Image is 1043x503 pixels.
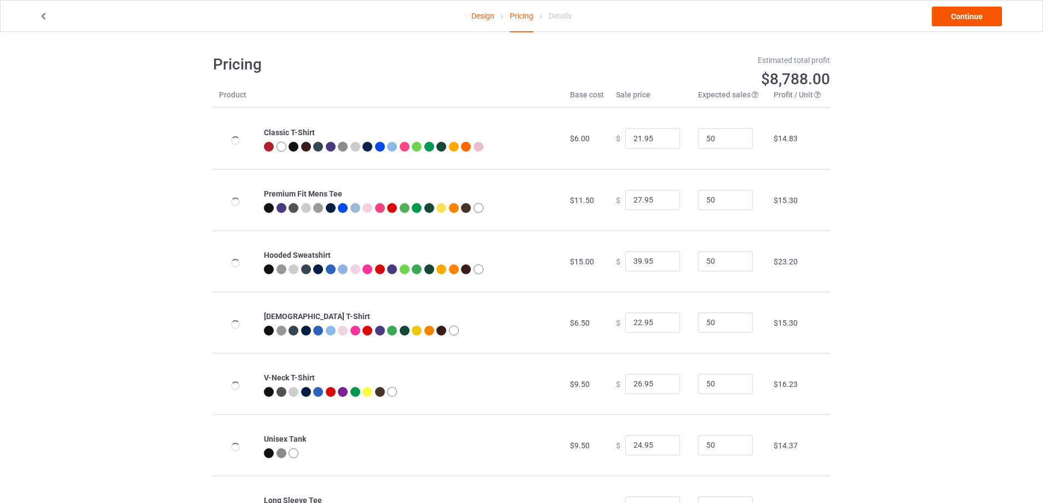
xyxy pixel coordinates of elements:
b: Premium Fit Mens Tee [264,189,342,198]
a: Design [471,1,494,31]
span: $14.83 [774,134,798,143]
div: Details [549,1,572,31]
th: Expected sales [692,89,768,108]
span: $23.20 [774,257,798,266]
span: $ [616,257,620,265]
span: $16.23 [774,380,798,389]
span: $6.50 [570,319,590,327]
th: Sale price [610,89,692,108]
a: Continue [932,7,1002,26]
th: Base cost [564,89,610,108]
span: $15.30 [774,319,798,327]
img: heather_texture.png [338,142,348,152]
span: $11.50 [570,196,594,205]
span: $8,788.00 [761,70,830,88]
th: Profit / Unit [768,89,830,108]
b: V-Neck T-Shirt [264,373,315,382]
span: $6.00 [570,134,590,143]
b: Hooded Sweatshirt [264,251,331,259]
b: Unisex Tank [264,435,306,443]
span: $ [616,134,620,143]
span: $ [616,318,620,327]
span: $15.00 [570,257,594,266]
img: heather_texture.png [276,448,286,458]
th: Product [213,89,258,108]
div: Estimated total profit [529,55,831,66]
span: $9.50 [570,380,590,389]
span: $ [616,195,620,204]
span: $15.30 [774,196,798,205]
b: Classic T-Shirt [264,128,315,137]
img: heather_texture.png [313,203,323,213]
b: [DEMOGRAPHIC_DATA] T-Shirt [264,312,370,321]
span: $9.50 [570,441,590,450]
h1: Pricing [213,55,514,74]
div: Pricing [510,1,533,32]
span: $ [616,379,620,388]
span: $ [616,441,620,449]
span: $14.37 [774,441,798,450]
